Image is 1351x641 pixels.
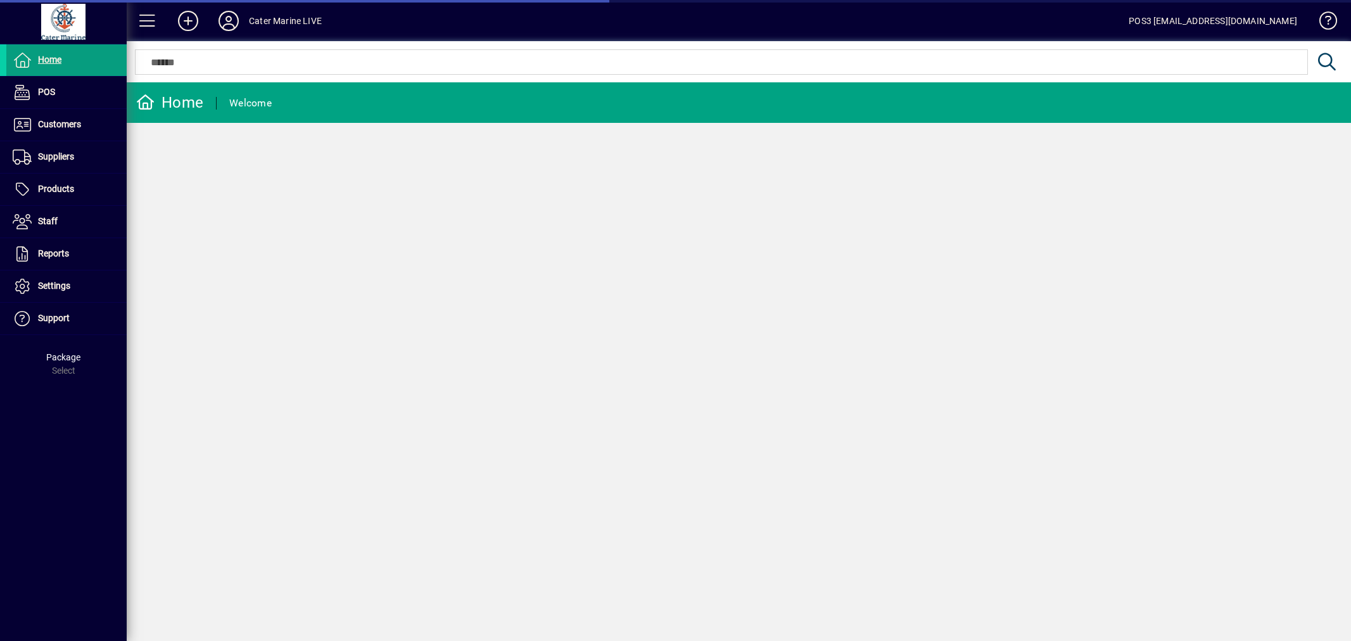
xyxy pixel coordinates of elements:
[38,54,61,65] span: Home
[229,93,272,113] div: Welcome
[1310,3,1335,44] a: Knowledge Base
[1129,11,1297,31] div: POS3 [EMAIL_ADDRESS][DOMAIN_NAME]
[6,303,127,334] a: Support
[6,270,127,302] a: Settings
[38,184,74,194] span: Products
[6,77,127,108] a: POS
[38,151,74,162] span: Suppliers
[6,109,127,141] a: Customers
[6,174,127,205] a: Products
[38,313,70,323] span: Support
[38,248,69,258] span: Reports
[38,216,58,226] span: Staff
[6,238,127,270] a: Reports
[136,92,203,113] div: Home
[6,206,127,238] a: Staff
[38,87,55,97] span: POS
[38,119,81,129] span: Customers
[168,10,208,32] button: Add
[38,281,70,291] span: Settings
[6,141,127,173] a: Suppliers
[249,11,322,31] div: Cater Marine LIVE
[208,10,249,32] button: Profile
[46,352,80,362] span: Package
